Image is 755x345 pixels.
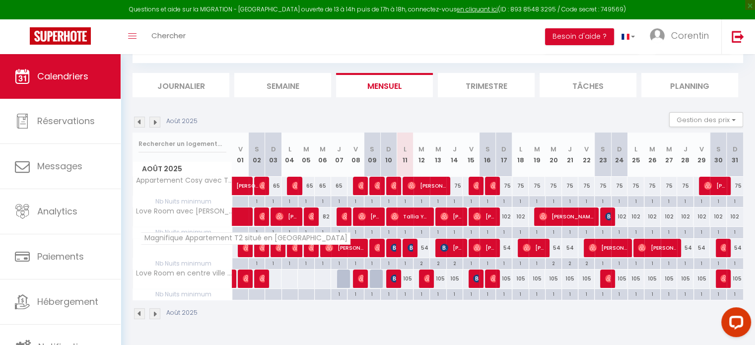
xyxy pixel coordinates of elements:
[496,196,512,206] div: 1
[480,133,496,177] th: 16
[430,270,446,288] div: 105
[30,27,91,45] img: Super Booking
[463,133,479,177] th: 15
[391,207,429,226] span: Tallia You
[397,133,413,177] th: 11
[347,289,363,298] div: 1
[457,5,498,13] a: en cliquant ici
[546,258,561,268] div: 2
[381,289,397,298] div: 1
[612,196,627,206] div: 1
[430,196,446,206] div: 1
[644,270,661,288] div: 105
[275,238,281,257] span: Baydir Berrahal
[413,289,429,298] div: 1
[512,227,528,236] div: 1
[650,28,665,43] img: ...
[595,133,611,177] th: 23
[453,144,457,154] abbr: J
[133,258,232,269] span: Nb Nuits minimum
[133,162,232,176] span: Août 2025
[144,19,193,54] a: Chercher
[271,144,276,154] abbr: D
[37,115,95,127] span: Réservations
[545,177,561,195] div: 75
[710,258,726,268] div: 1
[347,196,363,206] div: 1
[320,144,326,154] abbr: M
[693,207,710,226] div: 102
[342,207,347,226] span: [PERSON_NAME]
[331,133,347,177] th: 07
[282,227,298,236] div: 1
[473,207,495,226] span: [PERSON_NAME]
[331,177,347,195] div: 65
[259,269,265,288] span: [PERSON_NAME]
[259,207,265,226] span: [PERSON_NAME]
[480,289,495,298] div: 1
[440,207,462,226] span: [PERSON_NAME]
[347,258,363,268] div: 1
[661,258,677,268] div: 1
[529,133,545,177] th: 19
[677,270,693,288] div: 105
[694,258,710,268] div: 1
[255,144,259,154] abbr: S
[644,227,660,236] div: 1
[677,207,693,226] div: 102
[138,135,226,153] input: Rechercher un logement...
[677,227,693,236] div: 1
[490,269,495,288] span: [PERSON_NAME]
[529,270,545,288] div: 105
[661,133,677,177] th: 27
[496,239,512,257] div: 54
[595,177,611,195] div: 75
[315,258,331,268] div: 1
[605,207,611,226] span: [PERSON_NAME]
[413,133,430,177] th: 12
[720,269,726,288] span: [PERSON_NAME]
[151,30,186,41] span: Chercher
[397,258,413,268] div: 1
[710,207,726,226] div: 102
[446,177,463,195] div: 75
[265,177,281,195] div: 65
[545,239,561,257] div: 54
[308,207,314,226] span: [PERSON_NAME]
[568,144,572,154] abbr: J
[720,238,726,257] span: [PERSON_NAME]
[727,239,743,257] div: 54
[298,227,314,236] div: 1
[275,207,297,226] span: [PERSON_NAME]
[447,196,463,206] div: 1
[243,238,248,257] span: Laetitia
[446,270,463,288] div: 105
[430,289,446,298] div: 1
[562,270,578,288] div: 105
[501,144,506,154] abbr: D
[381,258,397,268] div: 1
[37,205,77,217] span: Analytics
[578,270,595,288] div: 105
[282,258,298,268] div: 1
[135,207,234,215] span: Love Room avec [PERSON_NAME] en plein centre ville
[473,269,479,288] span: [PERSON_NAME]
[529,258,545,268] div: 1
[601,144,605,154] abbr: S
[413,196,429,206] div: 1
[512,270,529,288] div: 105
[512,133,529,177] th: 18
[605,269,611,288] span: [PERSON_NAME]
[391,269,396,288] span: [PERSON_NAME]
[546,289,561,298] div: 1
[282,196,298,206] div: 1
[638,238,676,257] span: [PERSON_NAME]
[727,207,743,226] div: 102
[710,227,726,236] div: 1
[336,73,433,97] li: Mensuel
[234,73,331,97] li: Semaine
[595,196,611,206] div: 1
[693,133,710,177] th: 29
[732,30,744,43] img: logout
[677,258,693,268] div: 1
